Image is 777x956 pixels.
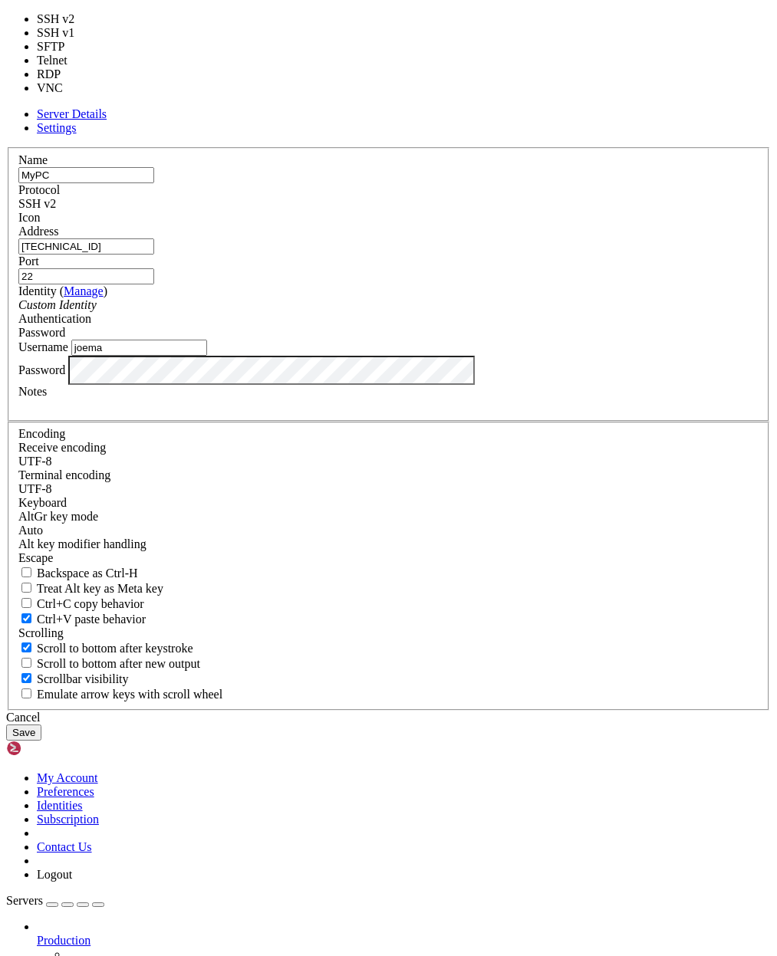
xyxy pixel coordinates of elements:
[18,537,147,550] label: Controls how the Alt key is handled. Escape: Send an ESC prefix. 8-Bit: Add 128 to the typed char...
[18,340,68,353] label: Username
[18,153,48,166] label: Name
[37,840,92,853] a: Contact Us
[21,613,31,623] input: Ctrl+V paste behavior
[37,785,94,798] a: Preferences
[18,197,759,211] div: SSH v2
[18,298,759,312] div: Custom Identity
[21,673,31,683] input: Scrollbar visibility
[37,613,146,626] span: Ctrl+V paste behavior
[18,524,759,537] div: Auto
[18,613,146,626] label: Ctrl+V pastes if true, sends ^V to host if false. Ctrl+Shift+V sends ^V to host if true, pastes i...
[21,688,31,698] input: Emulate arrow keys with scroll wheel
[37,81,93,95] li: VNC
[37,642,193,655] span: Scroll to bottom after keystroke
[18,567,138,580] label: If true, the backspace should send BS ('\x08', aka ^H). Otherwise the backspace key should send '...
[37,934,91,947] span: Production
[37,672,129,685] span: Scrollbar visibility
[18,524,43,537] span: Auto
[21,642,31,652] input: Scroll to bottom after keystroke
[18,551,53,564] span: Escape
[18,657,200,670] label: Scroll to bottom after new output.
[18,582,163,595] label: Whether the Alt key acts as a Meta key or as a distinct Alt key.
[18,482,52,495] span: UTF-8
[6,894,43,907] span: Servers
[18,642,193,655] label: Whether to scroll to the bottom on any keystroke.
[18,385,47,398] label: Notes
[18,482,759,496] div: UTF-8
[18,455,52,468] span: UTF-8
[18,326,65,339] span: Password
[18,268,154,284] input: Port Number
[37,12,93,26] li: SSH v2
[18,496,67,509] label: Keyboard
[18,455,759,468] div: UTF-8
[18,167,154,183] input: Server Name
[37,67,93,81] li: RDP
[6,894,104,907] a: Servers
[21,598,31,608] input: Ctrl+C copy behavior
[37,121,77,134] a: Settings
[18,211,40,224] label: Icon
[18,312,91,325] label: Authentication
[18,326,759,340] div: Password
[37,582,163,595] span: Treat Alt key as Meta key
[18,298,97,311] i: Custom Identity
[60,284,107,297] span: ( )
[6,741,94,756] img: Shellngn
[21,658,31,668] input: Scroll to bottom after new output
[18,441,106,454] label: Set the expected encoding for data received from the host. If the encodings do not match, visual ...
[21,567,31,577] input: Backspace as Ctrl-H
[18,626,64,639] label: Scrolling
[37,688,222,701] span: Emulate arrow keys with scroll wheel
[18,551,759,565] div: Escape
[18,468,110,481] label: The default terminal encoding. ISO-2022 enables character map translations (like graphics maps). ...
[37,26,93,40] li: SSH v1
[64,284,104,297] a: Manage
[37,107,107,120] a: Server Details
[37,40,93,54] li: SFTP
[18,363,65,376] label: Password
[6,724,41,741] button: Save
[18,672,129,685] label: The vertical scrollbar mode.
[37,771,98,784] a: My Account
[18,255,39,268] label: Port
[21,583,31,593] input: Treat Alt key as Meta key
[37,657,200,670] span: Scroll to bottom after new output
[37,934,771,948] a: Production
[18,597,144,610] label: Ctrl-C copies if true, send ^C to host if false. Ctrl-Shift-C sends ^C to host if true, copies if...
[37,567,138,580] span: Backspace as Ctrl-H
[71,340,207,356] input: Login Username
[37,813,99,826] a: Subscription
[18,183,60,196] label: Protocol
[18,510,98,523] label: Set the expected encoding for data received from the host. If the encodings do not match, visual ...
[37,597,144,610] span: Ctrl+C copy behavior
[37,799,83,812] a: Identities
[18,238,154,255] input: Host Name or IP
[6,711,771,724] div: Cancel
[37,868,72,881] a: Logout
[18,225,58,238] label: Address
[18,197,56,210] span: SSH v2
[37,54,93,67] li: Telnet
[18,427,65,440] label: Encoding
[18,284,107,297] label: Identity
[18,688,222,701] label: When using the alternative screen buffer, and DECCKM (Application Cursor Keys) is active, mouse w...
